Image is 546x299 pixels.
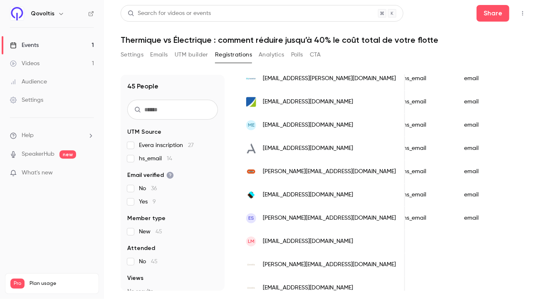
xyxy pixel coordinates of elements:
button: Analytics [259,48,284,61]
img: qovoltis.com [246,260,256,270]
button: CTA [310,48,321,61]
h1: Thermique vs Électrique : comment réduire jusqu’à 40% le coût total de votre flotte [121,35,529,45]
span: UTM Source [127,128,161,136]
li: help-dropdown-opener [10,131,94,140]
img: ag2rlamondiale.fr [246,190,256,200]
div: Search for videos or events [128,9,211,18]
span: [EMAIL_ADDRESS][DOMAIN_NAME] [263,284,353,292]
span: 45 [156,229,162,235]
span: 36 [151,186,157,191]
span: Evera inscription [139,141,194,149]
span: new [59,150,76,159]
span: [EMAIL_ADDRESS][DOMAIN_NAME] [263,191,353,199]
div: hs_email [395,206,456,230]
span: ME [248,121,254,129]
h6: Qovoltis [31,10,54,18]
span: [PERSON_NAME][EMAIL_ADDRESS][DOMAIN_NAME] [263,214,396,223]
span: Plan usage [30,280,94,287]
span: Views [127,274,143,282]
img: qovoltis.com [246,283,256,293]
img: avantorsciences.com [246,74,256,83]
span: [PERSON_NAME][EMAIL_ADDRESS][DOMAIN_NAME] [263,260,396,269]
span: Yes [139,198,156,206]
div: email [456,90,517,113]
div: email [456,206,517,230]
span: Attended [127,244,155,252]
span: [EMAIL_ADDRESS][DOMAIN_NAME] [263,237,353,246]
span: 45 [151,259,158,265]
span: Member type [127,214,166,223]
span: 27 [188,142,194,148]
span: [EMAIL_ADDRESS][PERSON_NAME][DOMAIN_NAME] [263,74,396,83]
span: New [139,228,162,236]
img: groupeginger.com [246,97,256,107]
span: [PERSON_NAME][EMAIL_ADDRESS][DOMAIN_NAME] [263,167,396,176]
div: email [456,183,517,206]
div: email [456,137,517,160]
span: LM [248,238,254,245]
div: hs_email [395,67,456,90]
span: [EMAIL_ADDRESS][DOMAIN_NAME] [263,121,353,130]
button: UTM builder [175,48,208,61]
div: hs_email [395,113,456,137]
button: Emails [150,48,168,61]
img: apogees-ess.org [246,143,256,153]
button: Settings [121,48,143,61]
span: hs_email [139,154,172,163]
span: What's new [22,169,53,177]
span: Help [22,131,34,140]
div: hs_email [395,90,456,113]
div: Events [10,41,39,49]
div: Videos [10,59,40,68]
div: email [456,160,517,183]
button: Polls [291,48,303,61]
span: 9 [153,199,156,205]
span: Email verified [127,171,174,179]
span: No [139,257,158,266]
div: hs_email [395,183,456,206]
div: Audience [10,78,47,86]
a: SpeakerHub [22,150,54,159]
div: email [456,113,517,137]
div: Settings [10,96,43,104]
img: bouygues-construction.com [246,167,256,176]
button: Registrations [215,48,252,61]
span: Pro [10,279,25,289]
div: hs_email [395,137,456,160]
img: Qovoltis [10,7,24,20]
span: ES [248,214,254,222]
span: No [139,184,157,193]
button: Share [477,5,509,22]
p: No results [127,287,218,296]
span: [EMAIL_ADDRESS][DOMAIN_NAME] [263,98,353,106]
span: 14 [167,156,172,162]
h1: 45 People [127,81,158,91]
span: [EMAIL_ADDRESS][DOMAIN_NAME] [263,144,353,153]
div: email [456,67,517,90]
div: hs_email [395,160,456,183]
